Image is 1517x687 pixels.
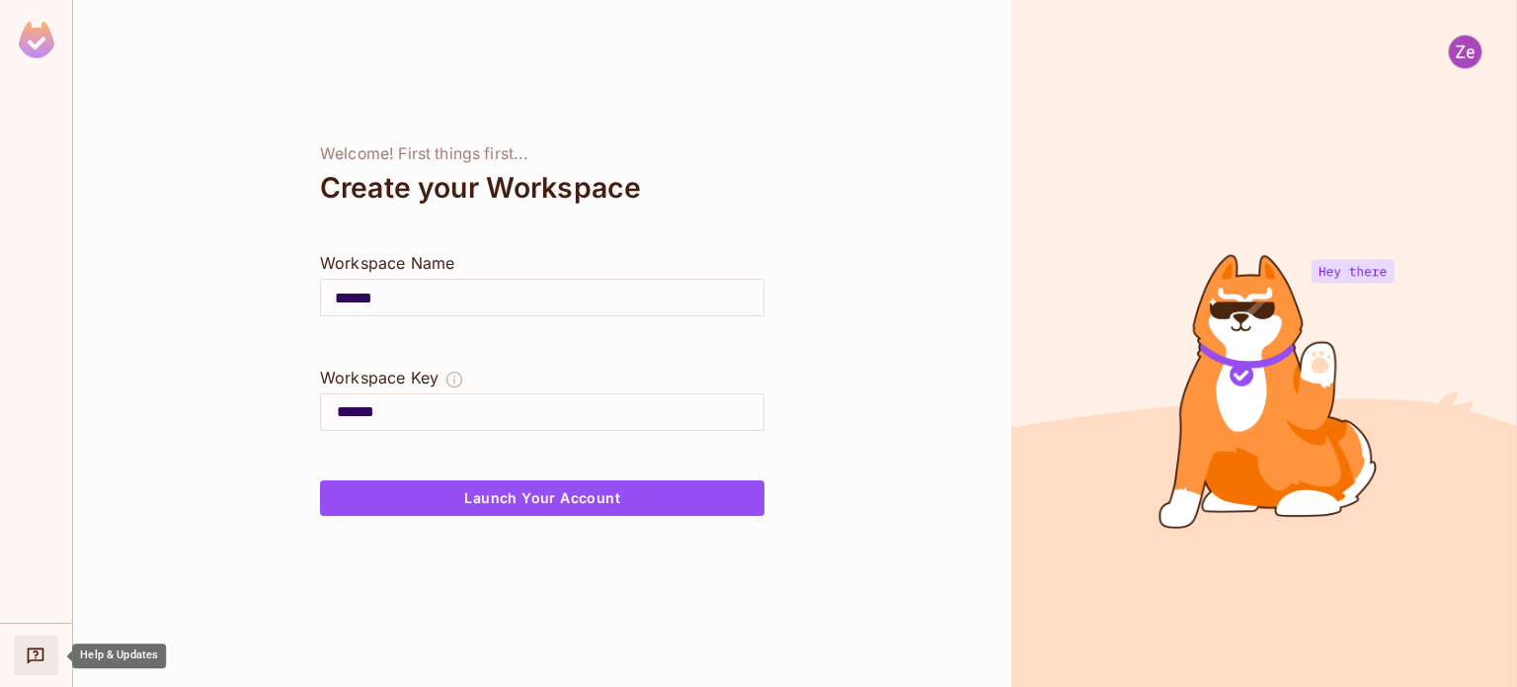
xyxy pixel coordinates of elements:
div: Workspace Name [320,251,764,275]
button: Launch Your Account [320,480,764,516]
img: SReyMgAAAABJRU5ErkJggg== [19,22,54,58]
img: Ze Governo [1449,36,1481,68]
div: Help & Updates [14,636,58,675]
button: The Workspace Key is unique, and serves as the identifier of your workspace. [444,366,464,393]
div: Create your Workspace [320,164,764,212]
div: Help & Updates [72,644,166,668]
div: Workspace Key [320,366,439,389]
div: Welcome! First things first... [320,144,764,164]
